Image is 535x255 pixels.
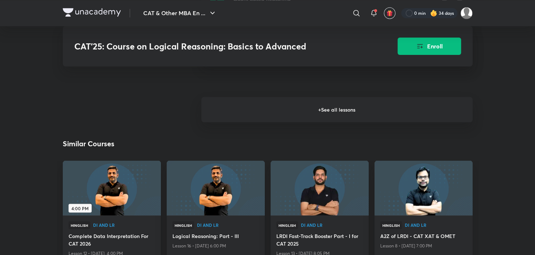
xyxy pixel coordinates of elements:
img: streak [430,9,437,17]
a: Logical Reasoning: Part - III [172,232,259,241]
h2: Similar Courses [63,138,114,149]
a: new-thumbnail4:00 PM [63,160,161,215]
a: Company Logo [63,8,121,18]
button: Enroll [398,38,461,55]
p: Lesson 16 • [DATE] 6:00 PM [172,241,259,250]
span: 4:00 PM [69,204,92,212]
a: A2Z of LRDI - CAT XAT & OMET [380,232,467,241]
span: Hinglish [172,221,194,229]
a: new-thumbnail [374,160,473,215]
a: DI and LR [93,222,155,228]
span: Hinglish [69,221,90,229]
h6: + See all lessons [201,97,473,122]
a: DI and LR [301,222,363,228]
button: CAT & Other MBA En ... [139,6,221,20]
img: new-thumbnail [373,160,473,216]
a: DI and LR [405,222,467,228]
a: new-thumbnail [167,160,265,215]
span: Hinglish [276,221,298,229]
img: new-thumbnail [62,160,162,216]
a: new-thumbnail [271,160,369,215]
img: avatar [386,10,393,16]
img: Company Logo [63,8,121,17]
h3: CAT'25: Course on Logical Reasoning: Basics to Advanced [74,41,357,52]
a: Complete Data Interpretation For CAT 2026 [69,232,155,248]
p: Lesson 8 • [DATE] 7:00 PM [380,241,467,250]
img: Abhishek gupta [460,7,473,19]
button: avatar [384,7,395,19]
span: Hinglish [380,221,402,229]
a: DI and LR [197,222,259,228]
img: new-thumbnail [269,160,369,216]
img: new-thumbnail [166,160,266,216]
a: LRDI Fast-Track Booster Part - I for CAT 2025 [276,232,363,248]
